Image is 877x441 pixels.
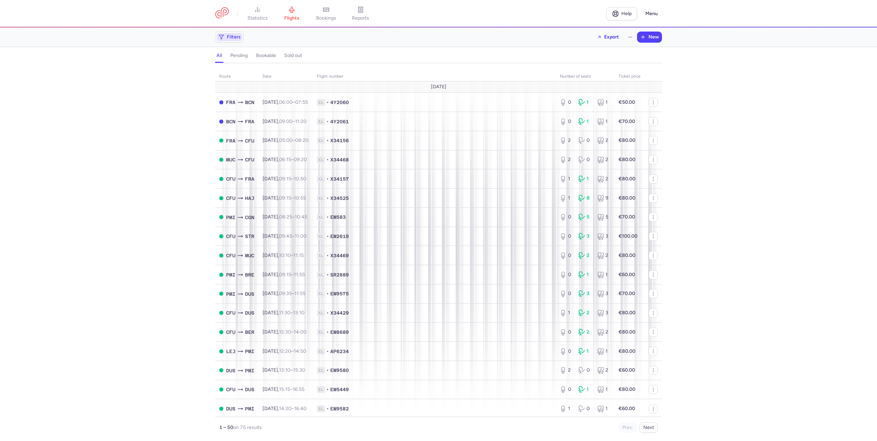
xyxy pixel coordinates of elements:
time: 11:55 [295,291,306,296]
span: 1L [317,118,325,125]
div: 0 [560,233,573,240]
time: 13:10 [279,367,290,373]
span: 1L [317,176,325,182]
div: 0 [560,118,573,125]
span: 1L [317,405,325,412]
time: 08:25 [279,214,292,220]
span: BRE [245,271,254,279]
span: • [326,252,329,259]
span: Filters [227,34,241,40]
span: – [279,367,305,373]
span: – [279,329,307,335]
time: 14:20 [279,406,291,411]
div: 0 [560,348,573,355]
span: reports [352,15,369,21]
span: [DATE], [263,291,306,296]
div: 2 [597,329,610,336]
span: PMI [226,290,235,298]
time: 16:40 [294,406,307,411]
button: Menu [641,7,662,20]
span: LEJ [226,348,235,355]
span: – [279,118,307,124]
span: MUC [226,156,235,163]
span: • [326,137,329,144]
div: 0 [560,271,573,278]
div: 1 [560,405,573,412]
button: New [637,32,662,42]
span: CFU [226,233,235,240]
div: 2 [560,367,573,374]
div: 3 [578,233,591,240]
span: flights [284,15,299,21]
span: 1L [317,99,325,106]
span: Export [604,34,619,39]
time: 12:20 [279,348,291,354]
div: 1 [560,309,573,316]
span: 1L [317,252,325,259]
div: 0 [560,329,573,336]
span: DUS [245,290,254,298]
th: route [215,71,258,82]
span: – [279,291,306,296]
span: [DATE], [263,137,309,143]
div: 0 [560,214,573,220]
div: 1 [578,386,591,393]
span: FRA [226,137,235,145]
div: 0 [560,99,573,106]
strong: €60.00 [619,367,635,373]
span: X34468 [330,156,349,163]
a: CitizenPlane red outlined logo [215,7,229,20]
span: AP6234 [330,348,349,355]
time: 15:30 [293,367,305,373]
strong: 1 – 50 [219,425,233,430]
div: 0 [560,252,573,259]
div: 1 [578,271,591,278]
span: PMI [245,405,254,412]
span: [DATE], [263,176,306,182]
time: 09:20 [294,157,307,162]
span: [DATE], [263,118,307,124]
span: X34469 [330,252,349,259]
time: 05:00 [279,137,292,143]
span: [DATE], [263,348,306,354]
th: number of seats [556,71,614,82]
span: – [279,233,307,239]
time: 09:35 [279,291,292,296]
div: 2 [578,309,591,316]
strong: €80.00 [619,252,635,258]
time: 13:10 [293,310,304,316]
time: 14:00 [294,329,307,335]
div: 1 [578,176,591,182]
time: 09:15 [279,272,291,278]
time: 11:00 [295,233,307,239]
div: 5 [578,214,591,220]
time: 08:20 [295,137,309,143]
div: 3 [578,290,591,297]
strong: €70.00 [619,118,635,124]
span: statistics [247,15,268,21]
strong: €50.00 [619,99,635,105]
strong: €80.00 [619,348,635,354]
span: 1L [317,329,325,336]
time: 16:55 [293,386,304,392]
span: [DATE], [263,386,304,392]
span: 1L [317,348,325,355]
span: X34525 [330,195,349,202]
span: • [326,195,329,202]
span: CFU [226,194,235,202]
span: 1L [317,214,325,220]
span: 1L [317,386,325,393]
span: DUS [245,309,254,317]
span: [DATE], [263,99,308,105]
span: • [326,271,329,278]
span: CGN [245,214,254,221]
div: 3 [597,233,610,240]
strong: €70.00 [619,214,635,220]
span: 1L [317,137,325,144]
div: 2 [560,137,573,144]
span: EW8689 [330,329,349,336]
div: 8 [578,195,591,202]
span: – [279,252,304,258]
span: [DATE], [263,310,304,316]
time: 09:15 [279,195,291,201]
